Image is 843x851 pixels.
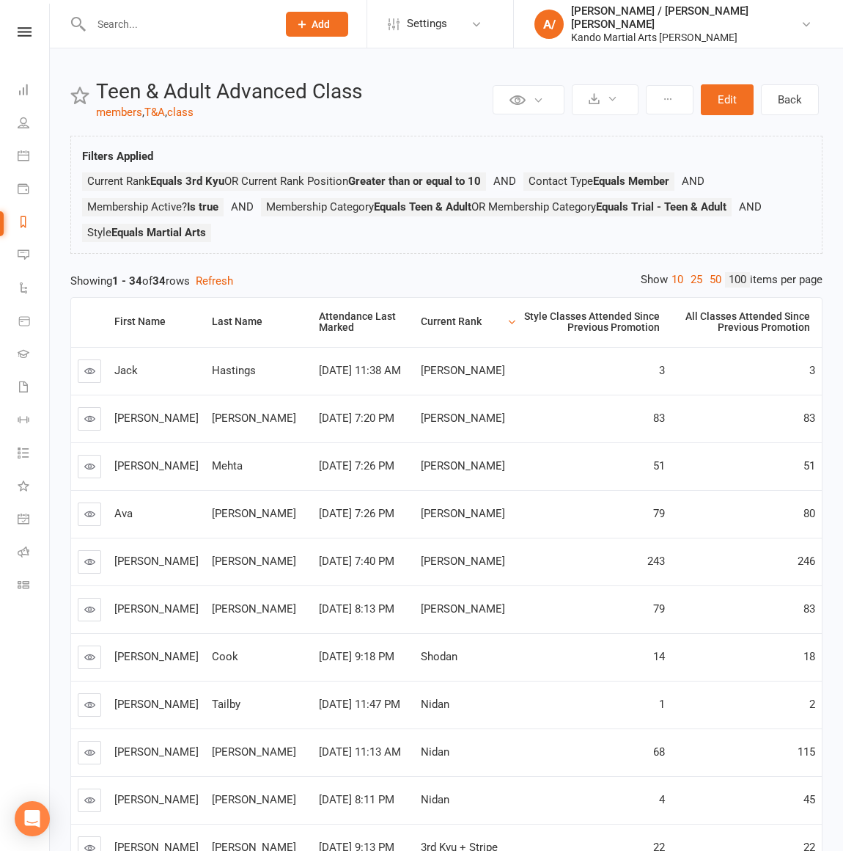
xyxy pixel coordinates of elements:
[319,698,400,711] span: [DATE] 11:47 PM
[212,698,240,711] span: Tailby
[212,650,238,663] span: Cook
[571,4,800,31] div: [PERSON_NAME] / [PERSON_NAME] [PERSON_NAME]
[224,175,481,188] span: OR Current Rank Position
[212,793,296,806] span: [PERSON_NAME]
[212,364,256,377] span: Hastings
[18,570,51,603] a: Class kiosk mode
[319,793,394,806] span: [DATE] 8:11 PM
[114,316,194,327] div: First Name
[653,745,665,759] span: 68
[112,274,142,288] strong: 1 - 34
[653,650,665,663] span: 14
[142,106,144,119] span: ,
[114,364,138,377] span: Jack
[706,272,725,288] a: 50
[312,18,330,30] span: Add
[421,650,457,663] span: Shodan
[761,84,819,115] a: Back
[421,698,449,711] span: Nidan
[421,507,505,520] span: [PERSON_NAME]
[421,459,505,472] span: [PERSON_NAME]
[421,602,505,616] span: [PERSON_NAME]
[212,412,296,425] span: [PERSON_NAME]
[421,364,505,377] span: [PERSON_NAME]
[87,175,224,188] span: Current Rank
[150,175,224,188] strong: Equals 3rd Kyu
[96,81,489,103] h2: Teen & Adult Advanced Class
[571,31,800,44] div: Kando Martial Arts [PERSON_NAME]
[212,507,296,520] span: [PERSON_NAME]
[167,106,194,119] a: class
[114,555,199,568] span: [PERSON_NAME]
[534,10,564,39] div: A/
[803,602,815,616] span: 83
[319,650,394,663] span: [DATE] 9:18 PM
[596,200,726,213] strong: Equals Trial - Teen & Adult
[114,459,199,472] span: [PERSON_NAME]
[319,555,394,568] span: [DATE] 7:40 PM
[212,602,296,616] span: [PERSON_NAME]
[70,272,822,290] div: Showing of rows
[421,316,504,327] div: Current Rank
[319,745,401,759] span: [DATE] 11:13 AM
[165,106,167,119] span: ,
[18,207,51,240] a: Reports
[421,555,505,568] span: [PERSON_NAME]
[114,793,199,806] span: [PERSON_NAME]
[82,150,153,163] strong: Filters Applied
[647,555,665,568] span: 243
[87,200,218,213] span: Membership Active?
[96,106,142,119] a: members
[212,745,296,759] span: [PERSON_NAME]
[86,14,267,34] input: Search...
[803,793,815,806] span: 45
[653,602,665,616] span: 79
[803,507,815,520] span: 80
[319,364,401,377] span: [DATE] 11:38 AM
[18,141,51,174] a: Calendar
[653,412,665,425] span: 83
[196,272,233,290] button: Refresh
[18,504,51,537] a: General attendance kiosk mode
[114,650,199,663] span: [PERSON_NAME]
[87,226,206,239] span: Style
[421,793,449,806] span: Nidan
[187,200,218,213] strong: Is true
[659,793,665,806] span: 4
[212,555,296,568] span: [PERSON_NAME]
[659,698,665,711] span: 1
[286,12,348,37] button: Add
[114,507,133,520] span: Ava
[659,364,665,377] span: 3
[18,537,51,570] a: Roll call kiosk mode
[641,272,822,288] div: Show items per page
[809,364,815,377] span: 3
[653,459,665,472] span: 51
[798,555,815,568] span: 246
[212,459,243,472] span: Mehta
[687,272,706,288] a: 25
[319,412,394,425] span: [DATE] 7:20 PM
[529,175,669,188] span: Contact Type
[803,650,815,663] span: 18
[471,200,726,213] span: OR Membership Category
[15,801,50,836] div: Open Intercom Messenger
[668,272,687,288] a: 10
[18,75,51,108] a: Dashboard
[319,459,394,472] span: [DATE] 7:26 PM
[144,106,165,119] a: T&A
[18,108,51,141] a: People
[593,175,669,188] strong: Equals Member
[319,602,394,616] span: [DATE] 8:13 PM
[114,412,199,425] span: [PERSON_NAME]
[407,7,447,40] span: Settings
[212,316,301,327] div: Last Name
[18,306,51,339] a: Product Sales
[421,745,449,759] span: Nidan
[803,459,815,472] span: 51
[701,84,754,115] button: Edit
[114,602,199,616] span: [PERSON_NAME]
[114,745,199,759] span: [PERSON_NAME]
[111,226,206,239] strong: Equals Martial Arts
[653,507,665,520] span: 79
